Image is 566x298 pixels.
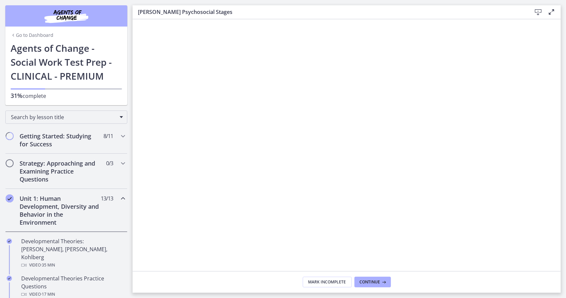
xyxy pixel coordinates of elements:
h2: Getting Started: Studying for Success [20,132,100,148]
span: · 35 min [41,261,55,269]
h1: Agents of Change - Social Work Test Prep - CLINICAL - PREMIUM [11,41,122,83]
span: Mark Incomplete [308,279,346,285]
button: Continue [354,277,391,287]
h2: Strategy: Approaching and Examining Practice Questions [20,159,100,183]
div: Developmental Theories: [PERSON_NAME], [PERSON_NAME], Kohlberg [21,237,125,269]
h2: Unit 1: Human Development, Diversity and Behavior in the Environment [20,194,100,226]
span: 8 / 11 [103,132,113,140]
span: Continue [360,279,380,285]
i: Completed [7,239,12,244]
span: 31% [11,92,23,100]
h3: [PERSON_NAME] Psychosocial Stages [138,8,521,16]
i: Completed [7,276,12,281]
div: Video [21,261,125,269]
img: Agents of Change [27,8,106,24]
span: 13 / 13 [101,194,113,202]
button: Mark Incomplete [303,277,352,287]
span: 0 / 3 [106,159,113,167]
a: Go to Dashboard [11,32,53,38]
div: Search by lesson title [5,111,127,124]
span: Search by lesson title [11,113,116,121]
p: complete [11,92,122,100]
i: Completed [6,194,14,202]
